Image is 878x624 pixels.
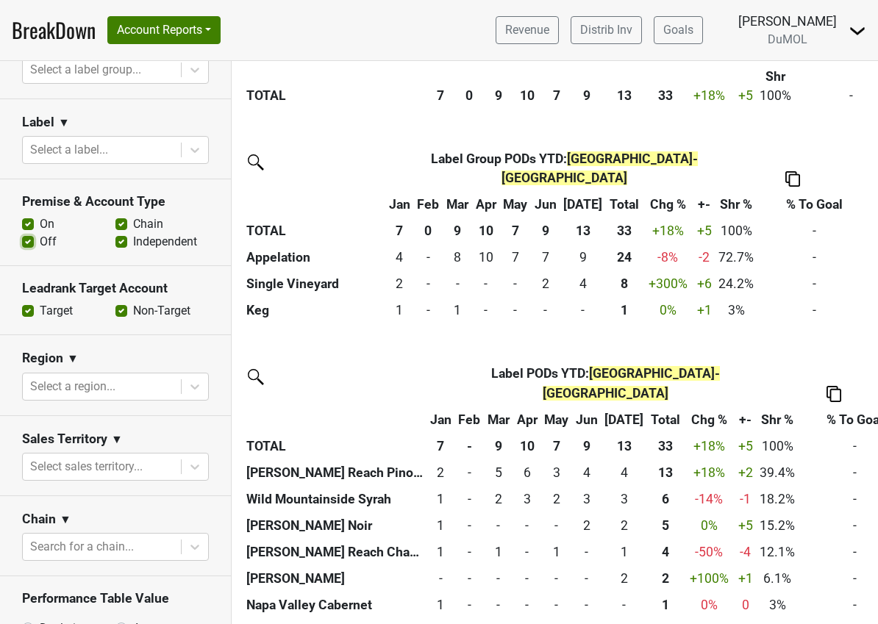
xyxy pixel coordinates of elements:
h3: Chain [22,512,56,527]
td: 100% [756,433,799,459]
div: 3 [604,489,643,509]
td: 2 [540,486,572,512]
td: 4 [602,459,648,486]
div: 2 [430,463,452,482]
td: 0 [540,512,572,539]
td: 0 [572,565,602,592]
td: 0 [499,297,531,323]
th: +-: activate to sort column ascending [693,192,715,218]
div: 7 [535,248,557,267]
th: Apr: activate to sort column ascending [513,406,541,433]
td: -8 % [643,245,693,271]
div: - [604,595,643,614]
div: 1 [544,542,568,562]
th: Feb: activate to sort column ascending [414,192,443,218]
div: -4 [738,542,753,562]
th: May: activate to sort column ascending [499,192,531,218]
h3: Performance Table Value [22,591,209,606]
div: 3 [544,463,568,482]
th: Single Vineyard [243,271,385,298]
th: 13 [602,82,648,109]
td: 0 [455,565,485,592]
th: Keg [243,297,385,323]
th: &nbsp;: activate to sort column ascending [243,192,385,218]
th: May: activate to sort column ascending [540,406,572,433]
th: Total: activate to sort column ascending [647,406,684,433]
div: - [458,489,480,509]
td: +300 % [643,271,693,298]
h3: Premise & Account Type [22,194,209,209]
td: - [757,271,871,298]
th: 33 [647,433,684,459]
td: 100% [756,82,795,109]
td: 0 [484,512,513,539]
td: 1 [484,539,513,565]
td: 1 [426,486,455,512]
th: 9 [484,82,513,109]
td: - [757,218,871,245]
th: Apr: activate to sort column ascending [513,63,541,109]
th: 9 [443,218,472,245]
div: - [517,595,538,614]
div: 2 [544,489,568,509]
th: Mar: activate to sort column ascending [443,192,472,218]
div: 2 [389,274,410,293]
div: 1 [446,301,468,320]
div: 6 [651,489,680,509]
div: - [488,516,510,535]
th: Feb: activate to sort column ascending [455,406,485,433]
td: 24.2% [715,271,757,298]
td: -50 % [684,539,735,565]
td: 18.2% [756,486,799,512]
th: Jul: activate to sort column ascending [560,192,607,218]
th: 7 [499,218,531,245]
div: +6 [697,274,712,293]
td: 0 % [684,592,735,618]
td: +18 % [684,459,735,486]
th: TOTAL [243,218,385,245]
th: % To Goal: activate to sort column ascending [757,192,871,218]
span: ▼ [67,350,79,367]
label: Target [40,302,73,320]
td: +18 % [684,433,735,459]
td: 1 [426,539,455,565]
span: ▼ [111,431,123,448]
h3: Region [22,351,63,366]
td: 3 [572,486,602,512]
td: 4 [560,271,607,298]
div: 1 [604,542,643,562]
td: 0 [455,459,485,486]
th: Feb: activate to sort column ascending [455,63,485,109]
th: 8 [606,271,643,298]
td: 0 [455,539,485,565]
div: 9 [563,248,602,267]
td: 0 [513,539,541,565]
th: Label PODs YTD : [455,360,757,406]
td: 1 [426,512,455,539]
div: - [446,274,468,293]
th: Mar: activate to sort column ascending [484,406,513,433]
th: 2 [647,565,684,592]
th: Total: activate to sort column ascending [606,192,643,218]
th: &nbsp;: activate to sort column ascending [243,406,426,433]
th: Chg %: activate to sort column ascending [684,63,735,109]
div: - [458,542,480,562]
th: 13 [560,218,607,245]
div: - [430,569,452,588]
th: 9 [572,82,602,109]
th: 24 [606,245,643,271]
td: 0 % [643,297,693,323]
div: 6 [517,463,538,482]
div: 2 [604,569,643,588]
div: 3 [517,489,538,509]
td: 2 [602,512,648,539]
td: 7 [531,245,560,271]
div: - [417,274,439,293]
div: 1 [430,542,452,562]
td: 2 [426,459,455,486]
label: Non-Target [133,302,190,320]
td: 0 [484,592,513,618]
th: 7 [540,433,572,459]
span: DuMOL [768,32,807,46]
th: 1 [647,592,684,618]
